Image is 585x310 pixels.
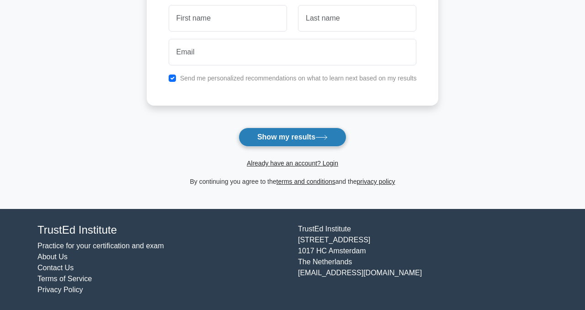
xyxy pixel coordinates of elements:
a: terms and conditions [277,178,335,185]
div: By continuing you agree to the and the [141,176,444,187]
input: Last name [298,5,416,32]
a: Privacy Policy [37,286,83,294]
a: Practice for your certification and exam [37,242,164,250]
a: Already have an account? Login [247,160,338,167]
input: First name [169,5,287,32]
input: Email [169,39,417,65]
a: About Us [37,253,68,261]
h4: TrustEd Institute [37,224,287,237]
div: TrustEd Institute [STREET_ADDRESS] 1017 HC Amsterdam The Netherlands [EMAIL_ADDRESS][DOMAIN_NAME] [292,224,553,295]
button: Show my results [239,128,346,147]
label: Send me personalized recommendations on what to learn next based on my results [180,75,417,82]
a: Terms of Service [37,275,92,283]
a: Contact Us [37,264,74,272]
a: privacy policy [357,178,395,185]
